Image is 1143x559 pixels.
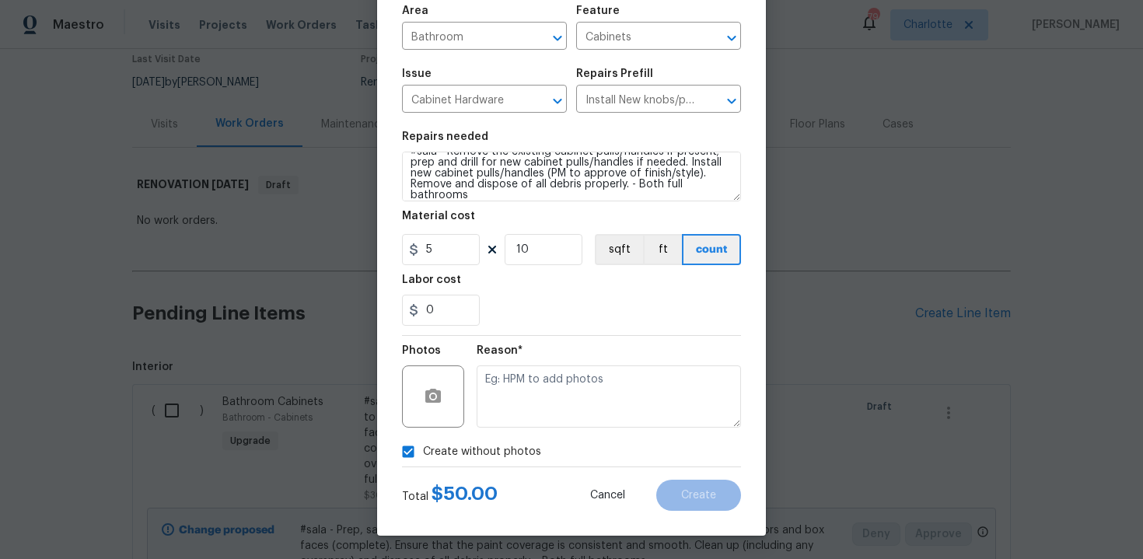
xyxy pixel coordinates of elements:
[423,444,541,460] span: Create without photos
[643,234,682,265] button: ft
[402,5,428,16] h5: Area
[402,345,441,356] h5: Photos
[721,27,743,49] button: Open
[402,131,488,142] h5: Repairs needed
[432,484,498,503] span: $ 50.00
[547,27,568,49] button: Open
[565,480,650,511] button: Cancel
[721,90,743,112] button: Open
[590,490,625,501] span: Cancel
[595,234,643,265] button: sqft
[576,5,620,16] h5: Feature
[477,345,523,356] h5: Reason*
[576,68,653,79] h5: Repairs Prefill
[402,211,475,222] h5: Material cost
[402,152,741,201] textarea: #sala - Remove the existing cabinet pulls/handles if present; prep and drill for new cabinet pull...
[402,68,432,79] h5: Issue
[402,274,461,285] h5: Labor cost
[681,490,716,501] span: Create
[682,234,741,265] button: count
[547,90,568,112] button: Open
[402,486,498,505] div: Total
[656,480,741,511] button: Create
